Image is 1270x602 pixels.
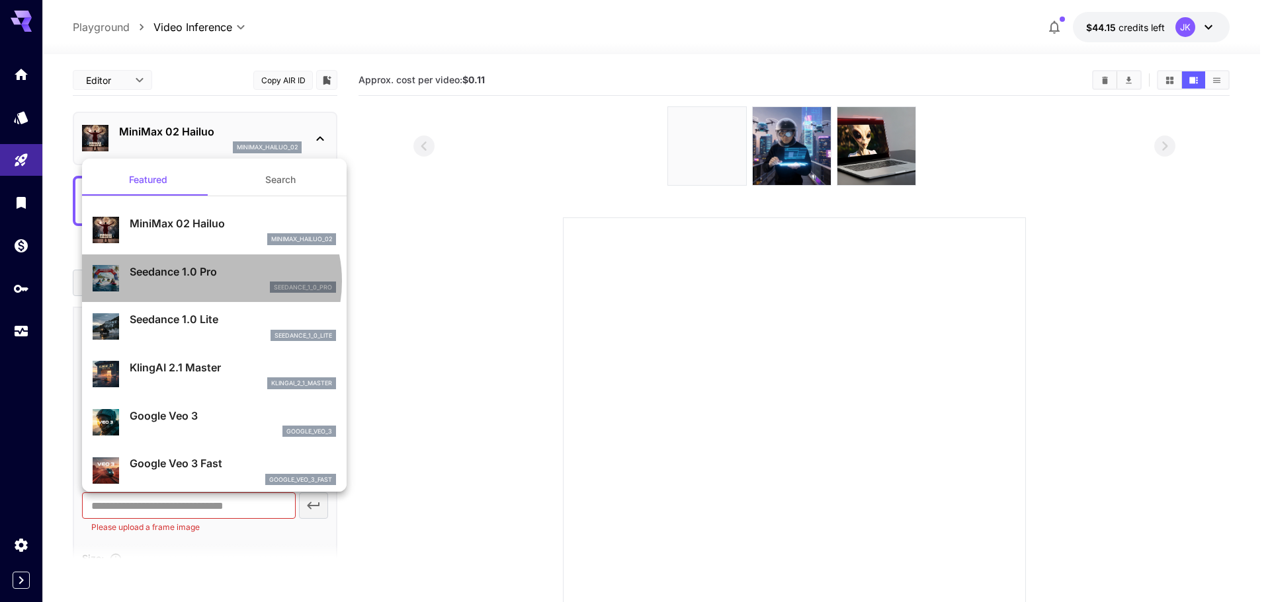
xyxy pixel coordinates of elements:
[93,306,336,346] div: Seedance 1.0 Liteseedance_1_0_lite
[37,21,65,32] div: v 4.0.25
[93,402,336,443] div: Google Veo 3google_veo_3
[130,311,336,327] p: Seedance 1.0 Lite
[269,475,332,484] p: google_veo_3_fast
[286,427,332,436] p: google_veo_3
[271,235,332,244] p: minimax_hailuo_02
[130,264,336,280] p: Seedance 1.0 Pro
[34,34,94,45] div: Domain: [URL]
[130,408,336,424] p: Google Veo 3
[21,21,32,32] img: logo_orange.svg
[271,379,332,388] p: klingai_2_1_master
[130,359,336,375] p: KlingAI 2.1 Master
[36,77,46,87] img: tab_domain_overview_orange.svg
[93,258,336,299] div: Seedance 1.0 Proseedance_1_0_pro
[93,210,336,250] div: MiniMax 02 Hailuominimax_hailuo_02
[130,455,336,471] p: Google Veo 3 Fast
[274,283,332,292] p: seedance_1_0_pro
[132,77,142,87] img: tab_keywords_by_traffic_grey.svg
[130,215,336,231] p: MiniMax 02 Hailuo
[275,331,332,340] p: seedance_1_0_lite
[82,164,214,196] button: Featured
[146,78,223,87] div: Keywords by Traffic
[93,450,336,490] div: Google Veo 3 Fastgoogle_veo_3_fast
[93,354,336,395] div: KlingAI 2.1 Masterklingai_2_1_master
[50,78,118,87] div: Domain Overview
[214,164,347,196] button: Search
[21,34,32,45] img: website_grey.svg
